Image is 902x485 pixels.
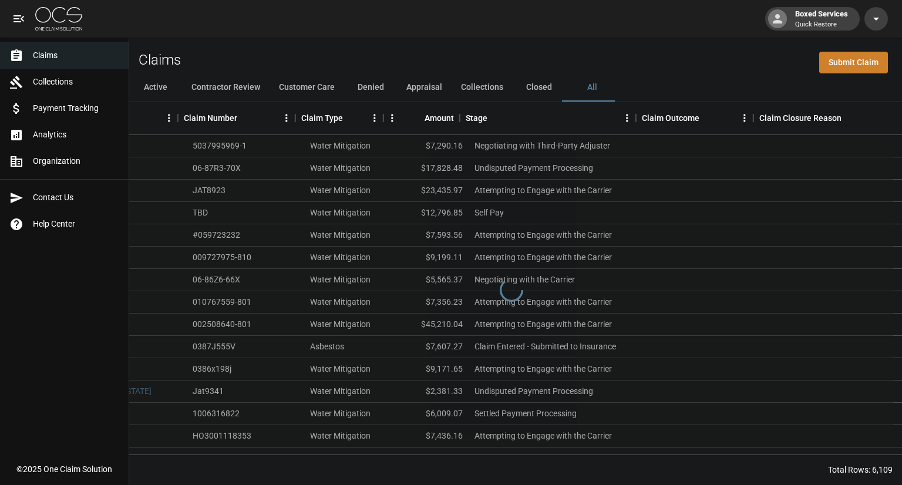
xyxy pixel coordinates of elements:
[736,109,753,127] button: Menu
[790,8,853,29] div: Boxed Services
[33,191,119,204] span: Contact Us
[819,52,888,73] a: Submit Claim
[466,102,487,134] div: Stage
[636,102,753,134] div: Claim Outcome
[487,110,504,126] button: Sort
[33,76,119,88] span: Collections
[383,102,460,134] div: Amount
[33,155,119,167] span: Organization
[178,102,295,134] div: Claim Number
[182,73,270,102] button: Contractor Review
[566,73,618,102] button: All
[270,73,344,102] button: Customer Care
[474,452,575,464] div: Negotiating with the Carrier
[344,73,397,102] button: Denied
[129,73,902,102] div: dynamic tabs
[193,452,235,464] div: 0387L733Z
[795,20,848,30] p: Quick Restore
[237,110,254,126] button: Sort
[35,7,82,31] img: ocs-logo-white-transparent.png
[33,49,119,62] span: Claims
[31,102,178,134] div: Claim Name
[618,109,636,127] button: Menu
[392,447,469,470] div: $4,568.99
[129,73,182,102] button: Active
[513,73,566,102] button: Closed
[397,73,452,102] button: Appraisal
[828,464,893,476] div: Total Rows: 6,109
[139,52,181,69] h2: Claims
[383,109,401,127] button: Menu
[295,102,383,134] div: Claim Type
[33,218,119,230] span: Help Center
[301,102,343,134] div: Claim Type
[452,73,513,102] button: Collections
[7,7,31,31] button: open drawer
[699,110,716,126] button: Sort
[33,129,119,141] span: Analytics
[33,102,119,114] span: Payment Tracking
[759,102,842,134] div: Claim Closure Reason
[278,109,295,127] button: Menu
[642,102,699,134] div: Claim Outcome
[343,110,359,126] button: Sort
[160,109,178,127] button: Menu
[184,102,237,134] div: Claim Number
[16,463,112,475] div: © 2025 One Claim Solution
[460,102,636,134] div: Stage
[366,109,383,127] button: Menu
[842,110,858,126] button: Sort
[425,102,454,134] div: Amount
[310,452,371,464] div: Water Mitigation
[408,110,425,126] button: Sort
